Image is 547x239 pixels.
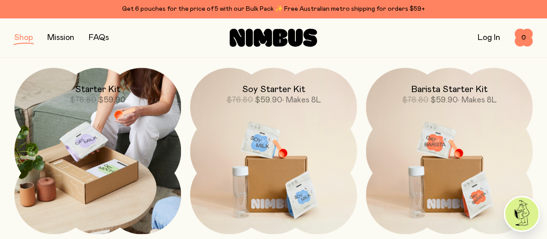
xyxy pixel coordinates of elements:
[515,29,533,47] button: 0
[430,96,458,104] span: $59.90
[242,84,305,95] h2: Soy Starter Kit
[14,68,181,234] a: Starter Kit$78.80$59.90
[98,96,126,104] span: $59.90
[282,96,321,104] span: • Makes 8L
[254,96,282,104] span: $59.90
[14,4,533,14] div: Get 6 pouches for the price of 5 with our Bulk Pack ✨ Free Australian metro shipping for orders $59+
[411,84,488,95] h2: Barista Starter Kit
[366,68,533,234] a: Barista Starter Kit$78.80$59.90• Makes 8L
[226,96,253,104] span: $76.80
[89,34,109,42] a: FAQs
[47,34,74,42] a: Mission
[75,84,120,95] h2: Starter Kit
[458,96,497,104] span: • Makes 8L
[478,34,500,42] a: Log In
[190,68,357,234] a: Soy Starter Kit$76.80$59.90• Makes 8L
[70,96,96,104] span: $78.80
[402,96,429,104] span: $78.80
[505,197,538,230] img: agent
